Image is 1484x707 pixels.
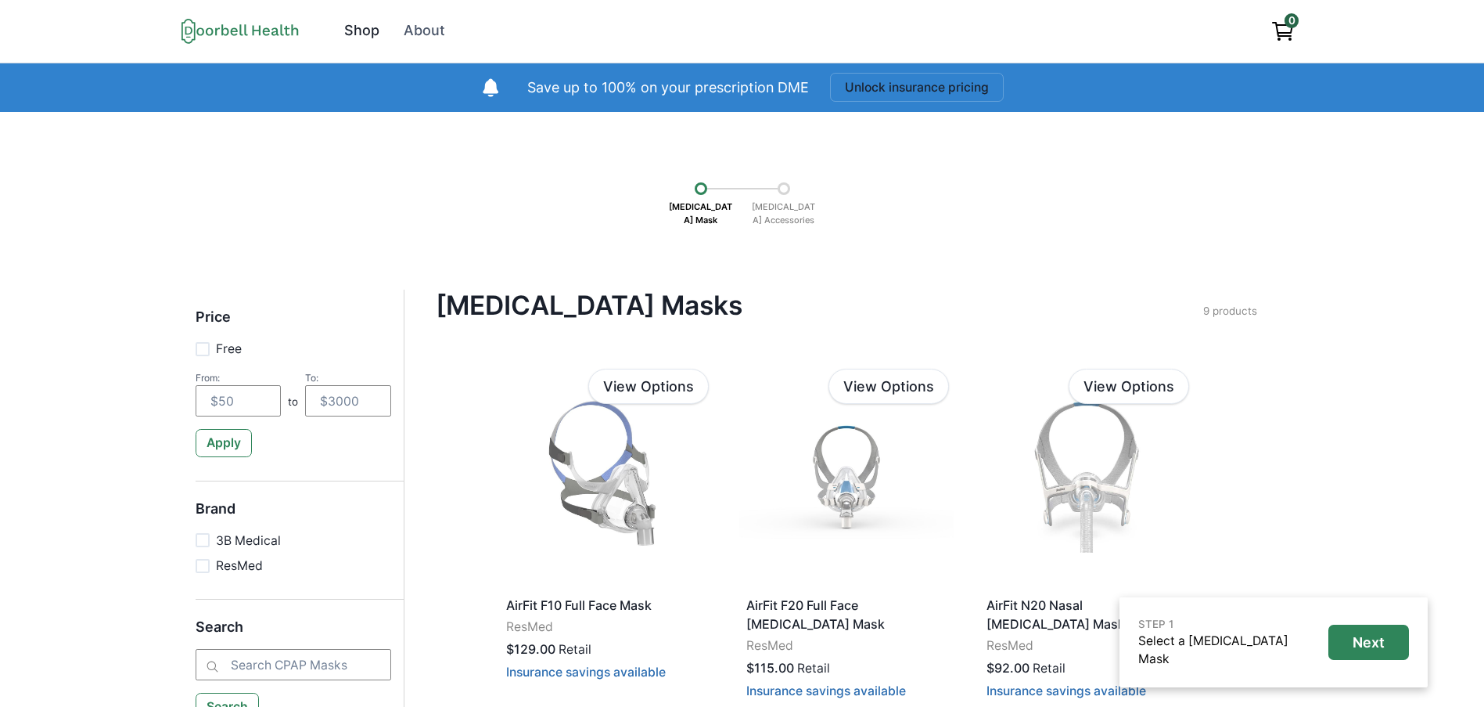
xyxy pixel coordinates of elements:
[1203,303,1257,319] p: 9 products
[499,364,713,691] a: AirFit F10 Full Face MaskResMed$129.00RetailInsurance savings available
[216,340,242,359] p: Free
[288,394,298,417] p: to
[196,619,391,650] h5: Search
[196,649,391,680] input: Search CPAP Masks
[196,308,391,340] h5: Price
[979,364,1194,585] img: 4pje1hkkxsob15gr7pq4alot8wd6
[1328,625,1409,660] button: Next
[305,385,391,417] input: $3000
[506,596,706,615] p: AirFit F10 Full Face Mask
[216,532,281,550] p: 3B Medical
[1069,369,1189,404] a: View Options
[344,20,379,41] div: Shop
[986,596,1187,633] p: AirFit N20 Nasal [MEDICAL_DATA] Mask
[506,665,666,680] button: Insurance savings available
[527,78,809,99] p: Save up to 100% on your prescription DME
[216,557,263,575] p: ResMed
[746,637,947,655] p: ResMed
[506,618,706,637] p: ResMed
[986,684,1146,698] button: Insurance savings available
[746,596,947,633] p: AirFit F20 Full Face [MEDICAL_DATA] Mask
[305,372,391,384] div: To:
[196,385,282,417] input: $50
[986,658,1029,677] p: $92.00
[506,640,555,658] p: $129.00
[745,195,823,232] p: [MEDICAL_DATA] Accessories
[746,658,794,677] p: $115.00
[1138,633,1288,667] a: Select a [MEDICAL_DATA] Mask
[588,369,709,404] a: View Options
[1033,659,1065,678] p: Retail
[196,500,391,532] h5: Brand
[499,364,713,585] img: h0wlwdflbxm64pna92cc932tt8ut
[1353,634,1385,651] p: Next
[1285,13,1299,27] span: 0
[393,13,456,49] a: About
[559,640,591,659] p: Retail
[1138,616,1321,632] p: STEP 1
[404,20,445,41] div: About
[334,13,390,49] a: Shop
[196,372,282,384] div: From:
[739,364,954,585] img: qluskaolc0vmb5545ivdjalrf36t
[746,684,906,698] button: Insurance savings available
[1263,13,1303,49] a: View cart
[828,369,949,404] a: View Options
[196,429,253,457] button: Apply
[986,637,1187,655] p: ResMed
[662,195,740,232] p: [MEDICAL_DATA] Mask
[830,73,1004,102] button: Unlock insurance pricing
[797,659,830,678] p: Retail
[436,290,1203,321] h4: [MEDICAL_DATA] Masks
